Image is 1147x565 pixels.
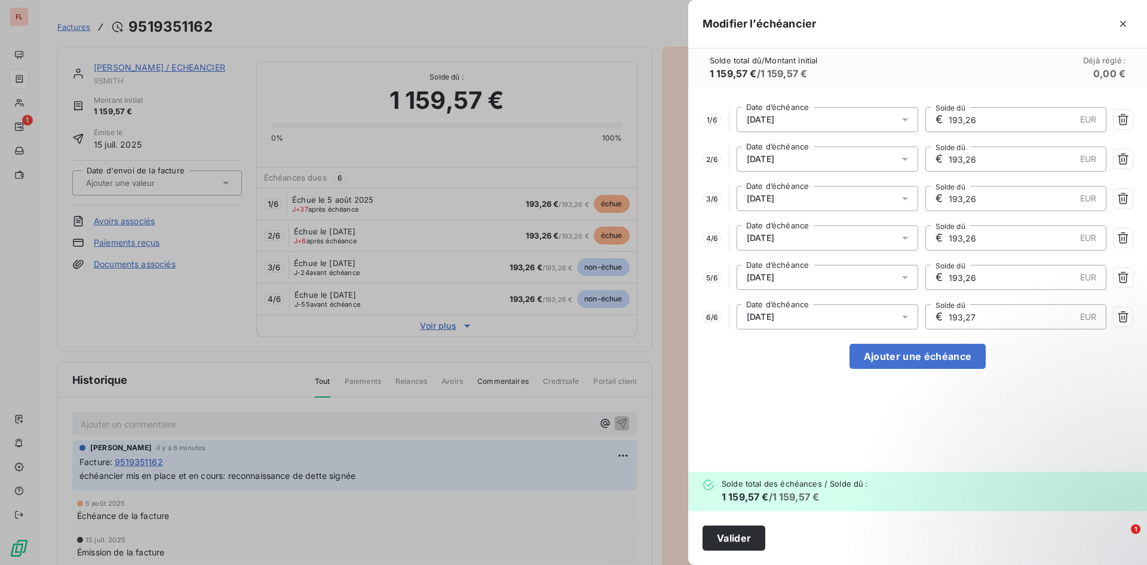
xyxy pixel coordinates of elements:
[849,344,986,369] button: Ajouter une échéance
[710,56,818,65] span: Solde total dû / Montant initial
[1106,524,1135,553] iframe: Intercom live chat
[747,312,774,322] span: [DATE]
[747,233,774,243] span: [DATE]
[1093,66,1125,81] h6: 0,00 €
[710,68,757,80] span: 1 159,57 €
[703,233,722,243] span: 4 / 6
[722,479,867,488] span: Solde total des échéances / Solde dû :
[703,154,721,164] span: 2 / 6
[1131,524,1140,534] span: 1
[710,66,818,81] h6: / 1 159,57 €
[747,154,774,164] span: [DATE]
[703,526,765,551] button: Valider
[703,193,722,204] span: 3 / 6
[703,311,722,322] span: 6 / 6
[747,194,774,203] span: [DATE]
[722,491,769,503] span: 1 159,57 €
[747,273,774,282] span: [DATE]
[703,272,721,283] span: 5 / 6
[908,449,1147,533] iframe: Intercom notifications message
[1083,56,1125,65] span: Déjà réglé :
[703,114,720,125] span: 1 / 6
[747,115,774,124] span: [DATE]
[703,16,816,32] h5: Modifier l’échéancier
[722,490,867,504] h6: / 1 159,57 €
